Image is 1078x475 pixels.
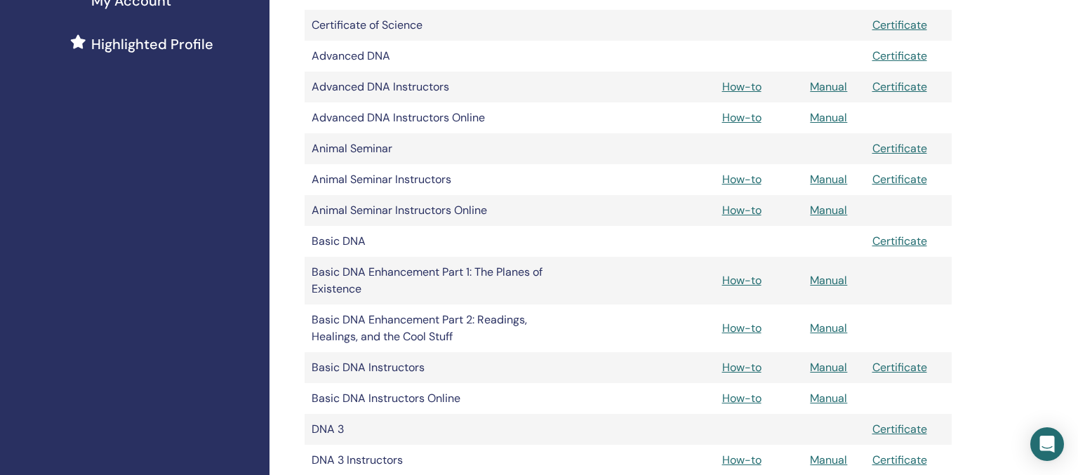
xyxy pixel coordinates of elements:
td: Basic DNA Instructors Online [305,383,557,414]
a: Certificate [872,453,927,467]
a: Manual [810,391,847,406]
td: Basic DNA Enhancement Part 1: The Planes of Existence [305,257,557,305]
a: Manual [810,273,847,288]
td: Advanced DNA [305,41,557,72]
a: How-to [722,172,761,187]
a: Certificate [872,360,927,375]
a: Certificate [872,48,927,63]
a: How-to [722,110,761,125]
a: Manual [810,453,847,467]
td: Advanced DNA Instructors Online [305,102,557,133]
a: How-to [722,360,761,375]
td: Certificate of Science [305,10,557,41]
a: How-to [722,203,761,218]
span: Highlighted Profile [91,34,213,55]
td: Basic DNA [305,226,557,257]
a: Manual [810,360,847,375]
td: Animal Seminar [305,133,557,164]
a: Manual [810,172,847,187]
a: How-to [722,273,761,288]
a: Certificate [872,172,927,187]
td: Basic DNA Enhancement Part 2: Readings, Healings, and the Cool Stuff [305,305,557,352]
a: Certificate [872,234,927,248]
a: How-to [722,453,761,467]
td: Advanced DNA Instructors [305,72,557,102]
a: Manual [810,321,847,335]
a: Certificate [872,79,927,94]
div: Open Intercom Messenger [1030,427,1064,461]
a: Certificate [872,141,927,156]
a: How-to [722,391,761,406]
td: Animal Seminar Instructors Online [305,195,557,226]
a: Certificate [872,18,927,32]
td: DNA 3 [305,414,557,445]
td: Animal Seminar Instructors [305,164,557,195]
a: How-to [722,79,761,94]
a: Manual [810,110,847,125]
td: Basic DNA Instructors [305,352,557,383]
a: Certificate [872,422,927,436]
a: Manual [810,203,847,218]
a: Manual [810,79,847,94]
a: How-to [722,321,761,335]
